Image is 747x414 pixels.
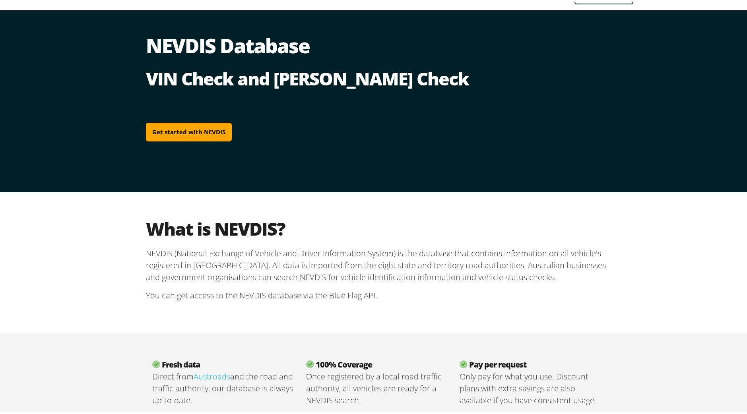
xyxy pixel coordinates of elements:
h1: NEVDIS Database [146,34,607,66]
h3: 100% Coverage [306,357,447,369]
p: Direct from and the road and traffic authority, our database is always up-to-date. [152,369,293,405]
a: Get started with NEVDIS [146,121,232,140]
h2: What is NEVDIS? [146,216,607,238]
a: Austroads [194,370,230,380]
p: Only pay for what you use. Discount plans with extra savings are also available if you have consi... [460,369,601,405]
p: Once registered by a local road traffic authority, all vehicles are ready for a NEVDIS search. [306,369,447,405]
p: NEVDIS (National Exchange of Vehicle and Driver Information System) is the database that contains... [146,246,607,282]
h3: Fresh data [152,357,293,369]
h2: VIN Check and [PERSON_NAME] Check [146,66,607,88]
p: You can get access to the NEVDIS database via the Blue Flag API. [146,282,607,306]
h3: Pay per request [460,357,601,369]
